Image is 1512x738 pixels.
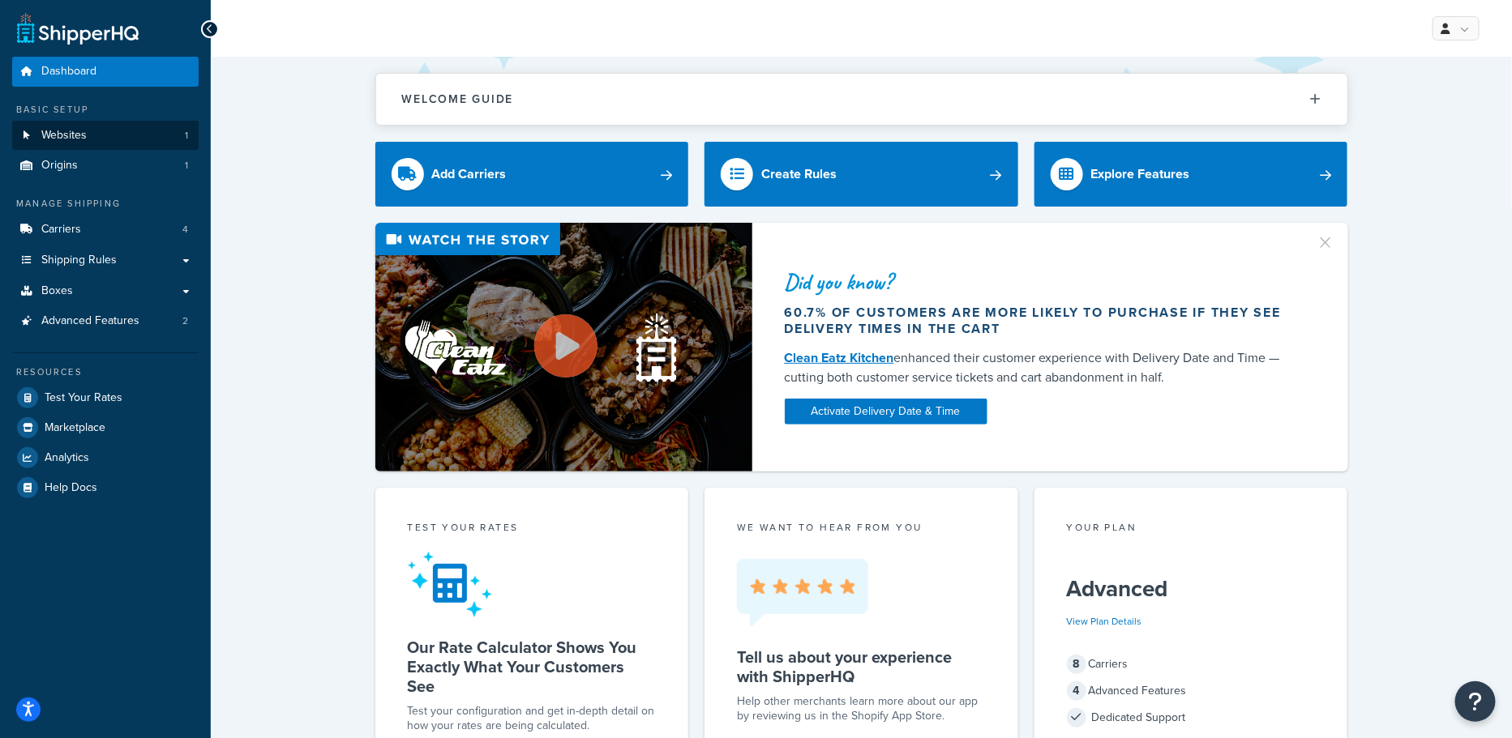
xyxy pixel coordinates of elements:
[737,694,986,723] p: Help other merchants learn more about our app by reviewing us in the Shopify App Store.
[737,520,986,535] p: we want to hear from you
[12,383,199,412] a: Test Your Rates
[1067,655,1086,674] span: 8
[41,65,96,79] span: Dashboard
[1455,681,1496,722] button: Open Resource Center
[402,93,514,105] h2: Welcome Guide
[45,391,122,405] span: Test Your Rates
[375,142,689,207] a: Add Carriers
[1067,576,1316,602] h5: Advanced
[12,215,199,245] a: Carriers4
[45,421,105,435] span: Marketplace
[1067,614,1142,629] a: View Plan Details
[12,245,199,275] a: Shipping Rules
[376,74,1347,125] button: Welcome Guide
[41,254,117,267] span: Shipping Rules
[408,704,657,733] div: Test your configuration and get in-depth detail on how your rates are being calculated.
[12,151,199,181] li: Origins
[182,314,188,328] span: 2
[705,142,1018,207] a: Create Rules
[182,223,188,237] span: 4
[12,365,199,379] div: Resources
[1067,706,1316,729] div: Dedicated Support
[41,284,73,298] span: Boxes
[432,163,507,186] div: Add Carriers
[785,305,1297,337] div: 60.7% of customers are more likely to purchase if they see delivery times in the cart
[185,159,188,173] span: 1
[785,399,987,424] a: Activate Delivery Date & Time
[1067,681,1086,701] span: 4
[12,276,199,306] a: Boxes
[41,223,81,237] span: Carriers
[12,473,199,502] a: Help Docs
[12,121,199,151] li: Websites
[408,520,657,539] div: Test your rates
[12,151,199,181] a: Origins1
[375,223,752,471] img: Video thumbnail
[785,348,894,367] a: Clean Eatz Kitchen
[185,129,188,143] span: 1
[12,197,199,211] div: Manage Shipping
[785,348,1297,387] div: enhanced their customer experience with Delivery Date and Time — cutting both customer service ti...
[1091,163,1190,186] div: Explore Features
[761,163,837,186] div: Create Rules
[12,103,199,117] div: Basic Setup
[1067,520,1316,539] div: Your Plan
[1067,680,1316,702] div: Advanced Features
[1067,653,1316,676] div: Carriers
[41,129,87,143] span: Websites
[41,314,139,328] span: Advanced Features
[12,306,199,336] li: Advanced Features
[1034,142,1348,207] a: Explore Features
[785,271,1297,293] div: Did you know?
[408,638,657,696] h5: Our Rate Calculator Shows You Exactly What Your Customers See
[12,57,199,87] a: Dashboard
[41,159,78,173] span: Origins
[12,443,199,472] a: Analytics
[12,413,199,442] a: Marketplace
[45,481,97,495] span: Help Docs
[45,451,89,465] span: Analytics
[12,306,199,336] a: Advanced Features2
[737,647,986,686] h5: Tell us about your experience with ShipperHQ
[12,121,199,151] a: Websites1
[12,215,199,245] li: Carriers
